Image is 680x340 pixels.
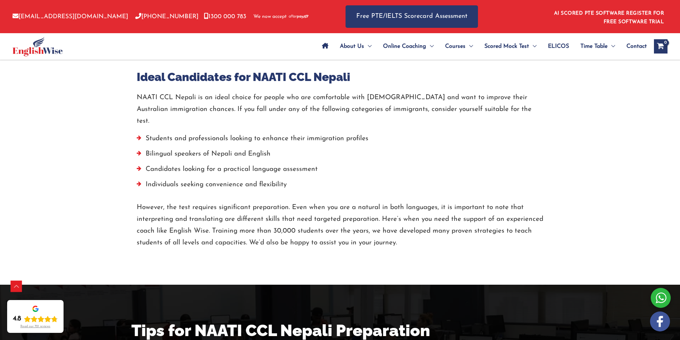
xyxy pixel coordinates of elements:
a: Time TableMenu Toggle [575,34,621,59]
div: Rating: 4.8 out of 5 [13,315,58,323]
a: [EMAIL_ADDRESS][DOMAIN_NAME] [12,14,128,20]
a: [PHONE_NUMBER] [135,14,198,20]
span: Menu Toggle [465,34,473,59]
div: Read our 721 reviews [20,325,50,329]
span: ELICOS [548,34,569,59]
a: Contact [621,34,647,59]
a: 1300 000 783 [204,14,246,20]
div: 4.8 [13,315,21,323]
span: Scored Mock Test [484,34,529,59]
li: Individuals seeking convenience and flexibility [137,179,544,194]
h3: Ideal Candidates for NAATI CCL Nepali [137,70,544,85]
a: About UsMenu Toggle [334,34,377,59]
span: About Us [340,34,364,59]
a: Online CoachingMenu Toggle [377,34,439,59]
p: However, the test requires significant preparation. Even when you are a natural in both languages... [137,202,544,249]
li: Candidates looking for a practical language assessment [137,163,544,179]
nav: Site Navigation: Main Menu [316,34,647,59]
span: Courses [445,34,465,59]
img: cropped-ew-logo [12,37,63,56]
a: View Shopping Cart, empty [654,39,668,54]
span: Menu Toggle [426,34,434,59]
span: Menu Toggle [364,34,372,59]
img: white-facebook.png [650,311,670,331]
aside: Header Widget 1 [550,5,668,28]
p: NAATI CCL Nepali is an ideal choice for people who are comfortable with [DEMOGRAPHIC_DATA] and wa... [137,92,544,127]
a: CoursesMenu Toggle [439,34,479,59]
span: Online Coaching [383,34,426,59]
span: We now accept [253,13,287,20]
li: Students and professionals looking to enhance their immigration profiles [137,133,544,148]
li: Bilingual speakers of Nepali and English [137,148,544,163]
a: Scored Mock TestMenu Toggle [479,34,542,59]
a: AI SCORED PTE SOFTWARE REGISTER FOR FREE SOFTWARE TRIAL [554,11,664,25]
span: Menu Toggle [608,34,615,59]
a: ELICOS [542,34,575,59]
span: Menu Toggle [529,34,537,59]
span: Time Table [580,34,608,59]
a: Free PTE/IELTS Scorecard Assessment [346,5,478,28]
span: Contact [626,34,647,59]
img: Afterpay-Logo [289,15,308,19]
